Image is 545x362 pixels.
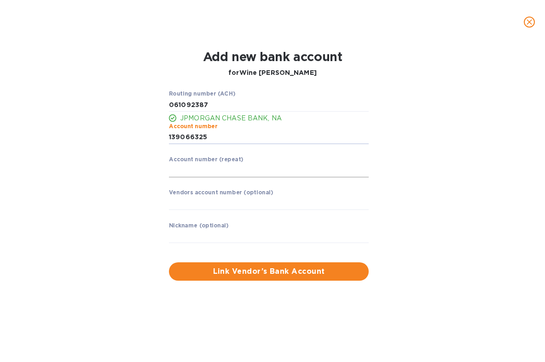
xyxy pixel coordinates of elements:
[169,91,235,97] label: Routing number (ACH)
[203,50,342,64] h1: Add new bank account
[169,157,244,162] label: Account number (repeat)
[169,223,229,228] label: Nickname (optional)
[169,124,217,130] label: Account number
[169,262,369,281] button: Link Vendor’s Bank Account
[176,266,361,277] span: Link Vendor’s Bank Account
[228,69,317,76] b: for Wine [PERSON_NAME]
[169,190,273,195] label: Vendors account number (optional)
[180,113,369,123] p: JPMORGAN CHASE BANK, NA
[518,11,540,33] button: close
